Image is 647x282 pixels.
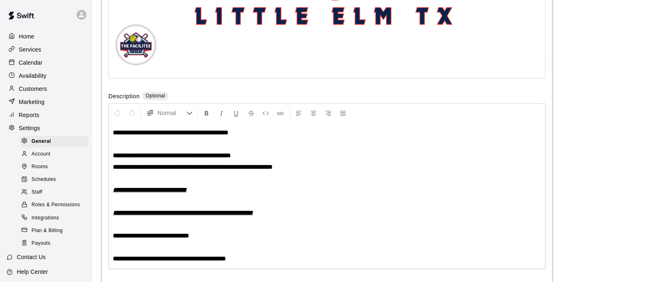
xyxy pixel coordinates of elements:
[19,59,43,67] p: Calendar
[244,105,258,120] button: Format Strikethrough
[32,214,59,222] span: Integrations
[214,105,228,120] button: Format Italics
[32,188,42,196] span: Staff
[20,174,89,185] div: Schedules
[19,98,45,106] p: Marketing
[20,161,89,173] div: Rooms
[307,105,320,120] button: Center Align
[110,105,124,120] button: Undo
[336,105,350,120] button: Justify Align
[7,109,86,121] a: Reports
[20,135,92,148] a: General
[19,72,47,80] p: Availability
[17,268,48,276] p: Help Center
[321,105,335,120] button: Right Align
[20,187,89,198] div: Staff
[19,85,47,93] p: Customers
[7,30,86,43] a: Home
[20,148,92,160] a: Account
[20,238,89,249] div: Payouts
[20,174,92,186] a: Schedules
[20,212,89,224] div: Integrations
[108,92,140,101] label: Description
[20,224,92,237] a: Plan & Billing
[20,149,89,160] div: Account
[7,122,86,134] a: Settings
[17,253,46,261] p: Contact Us
[20,199,92,212] a: Roles & Permissions
[158,108,186,117] span: Normal
[20,199,89,211] div: Roles & Permissions
[7,43,86,56] a: Services
[19,45,41,54] p: Services
[20,186,92,199] a: Staff
[32,239,50,248] span: Payouts
[146,92,165,98] span: Optional
[125,105,139,120] button: Redo
[7,56,86,69] a: Calendar
[32,227,63,235] span: Plan & Billing
[32,163,48,171] span: Rooms
[7,83,86,95] a: Customers
[32,201,80,209] span: Roles & Permissions
[143,105,196,120] button: Formatting Options
[20,225,89,237] div: Plan & Billing
[32,176,56,184] span: Schedules
[7,70,86,82] a: Availability
[20,161,92,174] a: Rooms
[273,105,287,120] button: Insert Link
[32,150,50,158] span: Account
[259,105,273,120] button: Insert Code
[19,124,40,132] p: Settings
[32,138,51,146] span: General
[20,136,89,147] div: General
[19,32,34,41] p: Home
[292,105,306,120] button: Left Align
[19,111,39,119] p: Reports
[20,237,92,250] a: Payouts
[200,105,214,120] button: Format Bold
[20,212,92,224] a: Integrations
[229,105,243,120] button: Format Underline
[7,96,86,108] a: Marketing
